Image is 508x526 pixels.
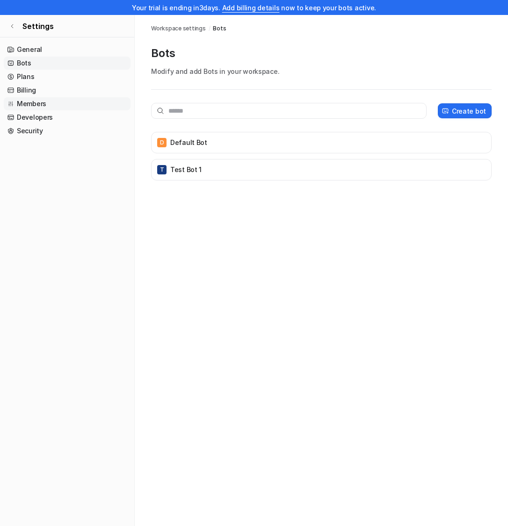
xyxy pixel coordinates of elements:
[209,24,210,33] span: /
[4,57,131,70] a: Bots
[151,66,492,76] p: Modify and add Bots in your workspace.
[170,165,202,174] p: Test Bot 1
[4,97,131,110] a: Members
[157,165,167,174] span: T
[4,111,131,124] a: Developers
[157,138,167,147] span: D
[4,70,131,83] a: Plans
[442,108,449,115] img: create
[222,4,280,12] a: Add billing details
[4,43,131,56] a: General
[151,24,206,33] a: Workspace settings
[452,106,486,116] p: Create bot
[438,103,492,118] button: Create bot
[170,138,207,147] p: Default Bot
[22,21,54,32] span: Settings
[151,46,492,61] p: Bots
[4,84,131,97] a: Billing
[213,24,226,33] a: Bots
[4,124,131,137] a: Security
